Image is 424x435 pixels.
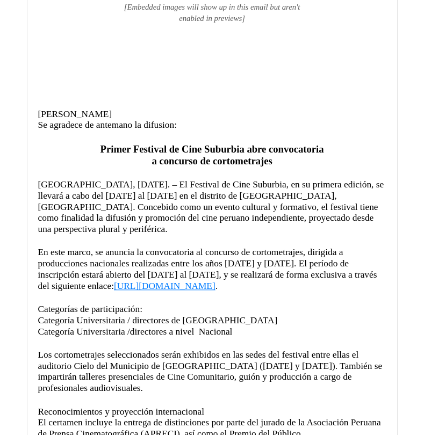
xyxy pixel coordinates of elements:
span: Categorías de participación: [38,304,142,314]
a: [URL][DOMAIN_NAME] [114,281,215,291]
span: [GEOGRAPHIC_DATA], [DATE]. – El Festival de Cine Suburbia, en su primera edición, se llevará a ca... [38,179,386,234]
span: a concurso de cortometrajes [152,155,272,166]
span: En este marco, se anuncia la convocatoria al concurso de cortometrajes, dirigida a producciones n... [38,247,379,291]
span: ​[PERSON_NAME] [38,109,112,119]
span: Los cortometrajes seleccionados serán exhibidos en las sedes del festival entre ellas el auditori... [38,350,385,393]
em: [Embedded images will show up in this email but aren't enabled in previews] [124,3,302,23]
span: Categoría Universitaria /directores a nivel Nacional [38,327,233,337]
span: ​ [119,2,305,106]
span: Se agradece de antemano la difusion: [38,120,177,130]
span: Categoría Universitaria / directores de [GEOGRAPHIC_DATA] [38,315,278,325]
iframe: Chat Widget [370,383,424,435]
span: Reconocimientos y proyección internacional [38,407,204,417]
span: Primer Festival de Cine Suburbia abre convocatoria [100,143,324,155]
span: . [215,281,218,291]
